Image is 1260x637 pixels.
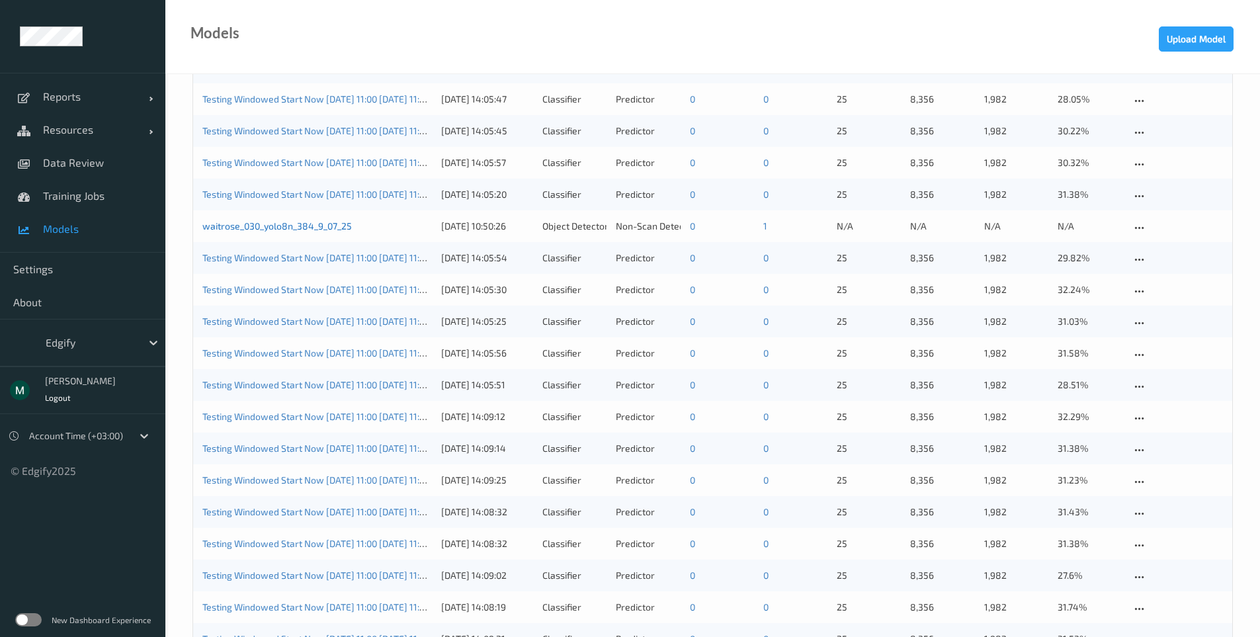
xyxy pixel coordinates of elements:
[837,442,901,455] p: 25
[837,283,901,296] p: 25
[441,93,533,106] div: [DATE] 14:05:47
[616,347,680,360] div: Predictor
[984,347,1048,360] p: 1,982
[542,283,607,296] div: Classifier
[202,220,352,232] a: waitrose_030_yolo8n_384_9_07_25
[1058,601,1122,614] p: 31.74%
[441,537,533,550] div: [DATE] 14:08:32
[202,252,474,263] a: Testing Windowed Start Now [DATE] 11:00 [DATE] 11:00 Auto Save
[1058,283,1122,296] p: 32.24%
[202,506,474,517] a: Testing Windowed Start Now [DATE] 11:00 [DATE] 11:00 Auto Save
[837,315,901,328] p: 25
[837,220,901,233] p: N/A
[690,347,695,359] a: 0
[690,379,695,390] a: 0
[763,252,769,263] a: 0
[984,220,1048,233] p: N/A
[542,378,607,392] div: Classifier
[1058,315,1122,328] p: 31.03%
[837,251,901,265] p: 25
[542,474,607,487] div: Classifier
[837,537,901,550] p: 25
[616,442,680,455] div: Predictor
[984,442,1048,455] p: 1,982
[202,411,474,422] a: Testing Windowed Start Now [DATE] 11:00 [DATE] 11:00 Auto Save
[910,505,974,519] p: 8,356
[441,569,533,582] div: [DATE] 14:09:02
[763,284,769,295] a: 0
[910,569,974,582] p: 8,356
[837,474,901,487] p: 25
[441,188,533,201] div: [DATE] 14:05:20
[542,569,607,582] div: Classifier
[984,315,1048,328] p: 1,982
[763,93,769,105] a: 0
[837,347,901,360] p: 25
[690,189,695,200] a: 0
[763,570,769,581] a: 0
[441,410,533,423] div: [DATE] 14:09:12
[837,93,901,106] p: 25
[837,410,901,423] p: 25
[542,156,607,169] div: Classifier
[1058,442,1122,455] p: 31.38%
[202,125,474,136] a: Testing Windowed Start Now [DATE] 11:00 [DATE] 11:00 Auto Save
[910,601,974,614] p: 8,356
[984,410,1048,423] p: 1,982
[1159,26,1234,52] button: Upload Model
[690,220,695,232] a: 0
[690,252,695,263] a: 0
[763,474,769,486] a: 0
[202,601,474,613] a: Testing Windowed Start Now [DATE] 11:00 [DATE] 11:00 Auto Save
[984,124,1048,138] p: 1,982
[542,93,607,106] div: Classifier
[202,93,474,105] a: Testing Windowed Start Now [DATE] 11:00 [DATE] 11:00 Auto Save
[1058,251,1122,265] p: 29.82%
[690,411,695,422] a: 0
[1058,410,1122,423] p: 32.29%
[616,410,680,423] div: Predictor
[690,474,695,486] a: 0
[910,347,974,360] p: 8,356
[202,347,474,359] a: Testing Windowed Start Now [DATE] 11:00 [DATE] 11:00 Auto Save
[441,601,533,614] div: [DATE] 14:08:19
[1058,378,1122,392] p: 28.51%
[910,156,974,169] p: 8,356
[1058,124,1122,138] p: 30.22%
[616,601,680,614] div: Predictor
[441,315,533,328] div: [DATE] 14:05:25
[542,442,607,455] div: Classifier
[616,156,680,169] div: Predictor
[837,124,901,138] p: 25
[763,601,769,613] a: 0
[616,283,680,296] div: Predictor
[763,347,769,359] a: 0
[910,251,974,265] p: 8,356
[441,283,533,296] div: [DATE] 14:05:30
[690,157,695,168] a: 0
[984,378,1048,392] p: 1,982
[763,157,769,168] a: 0
[690,570,695,581] a: 0
[202,157,474,168] a: Testing Windowed Start Now [DATE] 11:00 [DATE] 11:00 Auto Save
[910,442,974,455] p: 8,356
[690,316,695,327] a: 0
[837,601,901,614] p: 25
[763,538,769,549] a: 0
[616,505,680,519] div: Predictor
[690,93,695,105] a: 0
[910,93,974,106] p: 8,356
[837,156,901,169] p: 25
[441,124,533,138] div: [DATE] 14:05:45
[616,220,680,233] div: Non-Scan Detector
[690,601,695,613] a: 0
[763,220,767,232] a: 1
[984,251,1048,265] p: 1,982
[910,474,974,487] p: 8,356
[763,443,769,454] a: 0
[1058,188,1122,201] p: 31.38%
[910,537,974,550] p: 8,356
[690,538,695,549] a: 0
[542,347,607,360] div: Classifier
[763,379,769,390] a: 0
